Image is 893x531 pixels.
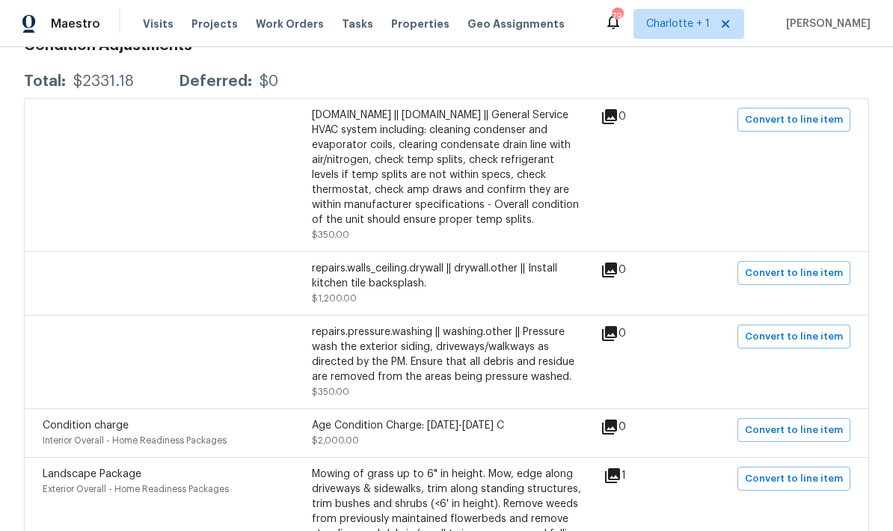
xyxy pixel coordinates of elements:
[612,9,622,24] div: 79
[737,261,850,285] button: Convert to line item
[601,418,674,436] div: 0
[312,325,581,384] div: repairs.pressure.washing || washing.other || Pressure wash the exterior siding, driveways/walkway...
[260,74,278,89] div: $0
[312,418,581,433] div: Age Condition Charge: [DATE]-[DATE] C
[391,16,449,31] span: Properties
[737,467,850,491] button: Convert to line item
[191,16,238,31] span: Projects
[73,74,134,89] div: $2331.18
[312,230,349,239] span: $350.00
[312,387,349,396] span: $350.00
[312,294,357,303] span: $1,200.00
[256,16,324,31] span: Work Orders
[745,111,843,129] span: Convert to line item
[601,108,674,126] div: 0
[745,422,843,439] span: Convert to line item
[43,469,141,479] span: Landscape Package
[312,436,359,445] span: $2,000.00
[780,16,871,31] span: [PERSON_NAME]
[143,16,174,31] span: Visits
[604,467,674,485] div: 1
[737,108,850,132] button: Convert to line item
[43,485,229,494] span: Exterior Overall - Home Readiness Packages
[745,470,843,488] span: Convert to line item
[601,261,674,279] div: 0
[312,261,581,291] div: repairs.walls_ceiling.drywall || drywall.other || Install kitchen tile backsplash.
[43,420,129,431] span: Condition charge
[342,19,373,29] span: Tasks
[51,16,100,31] span: Maestro
[601,325,674,343] div: 0
[745,328,843,346] span: Convert to line item
[467,16,565,31] span: Geo Assignments
[646,16,710,31] span: Charlotte + 1
[24,74,66,89] div: Total:
[312,108,581,227] div: [DOMAIN_NAME] || [DOMAIN_NAME] || General Service HVAC system including: cleaning condenser and e...
[737,418,850,442] button: Convert to line item
[43,436,227,445] span: Interior Overall - Home Readiness Packages
[737,325,850,349] button: Convert to line item
[179,74,252,89] div: Deferred:
[745,265,843,282] span: Convert to line item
